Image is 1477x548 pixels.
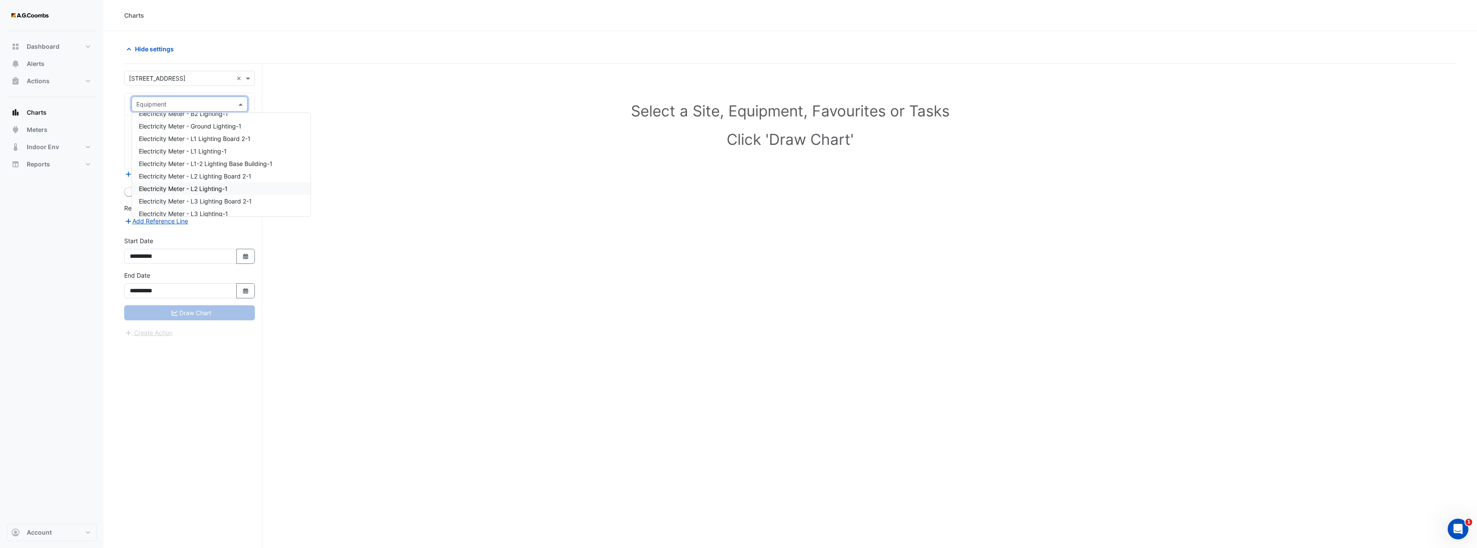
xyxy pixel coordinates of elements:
[139,185,228,192] span: Electricity Meter - L2 Lighting-1
[1465,519,1472,526] span: 1
[11,143,20,151] app-icon: Indoor Env
[27,125,47,134] span: Meters
[7,138,97,156] button: Indoor Env
[242,253,250,260] fa-icon: Select Date
[139,160,273,167] span: Electricity Meter - L1-2 Lighting Base Building-1
[124,328,173,335] app-escalated-ticket-create-button: Please correct errors first
[11,42,20,51] app-icon: Dashboard
[27,42,60,51] span: Dashboard
[10,7,49,24] img: Company Logo
[139,210,228,217] span: Electricity Meter - L3 Lighting-1
[27,77,50,85] span: Actions
[11,125,20,134] app-icon: Meters
[124,204,169,213] label: Reference Lines
[11,77,20,85] app-icon: Actions
[236,74,244,83] span: Clear
[132,113,310,216] div: Options List
[124,236,153,245] label: Start Date
[242,287,250,294] fa-icon: Select Date
[124,11,144,20] div: Charts
[124,271,150,280] label: End Date
[11,59,20,68] app-icon: Alerts
[7,72,97,90] button: Actions
[7,104,97,121] button: Charts
[124,216,188,226] button: Add Reference Line
[11,160,20,169] app-icon: Reports
[139,135,251,142] span: Electricity Meter - L1 Lighting Board 2-1
[124,169,176,179] button: Add Equipment
[139,197,252,205] span: Electricity Meter - L3 Lighting Board 2-1
[139,147,227,155] span: Electricity Meter - L1 Lighting-1
[7,156,97,173] button: Reports
[27,143,59,151] span: Indoor Env
[139,110,228,117] span: Electricity Meter - B2 Lighting-1
[124,41,179,56] button: Hide settings
[27,160,50,169] span: Reports
[7,121,97,138] button: Meters
[27,528,52,537] span: Account
[139,122,241,130] span: Electricity Meter - Ground Lighting-1
[143,102,1437,120] h1: Select a Site, Equipment, Favourites or Tasks
[143,130,1437,148] h1: Click 'Draw Chart'
[135,44,174,53] span: Hide settings
[27,108,47,117] span: Charts
[7,55,97,72] button: Alerts
[7,38,97,55] button: Dashboard
[1448,519,1468,539] iframe: Intercom live chat
[11,108,20,117] app-icon: Charts
[139,172,251,180] span: Electricity Meter - L2 Lighting Board 2-1
[7,524,97,541] button: Account
[27,59,44,68] span: Alerts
